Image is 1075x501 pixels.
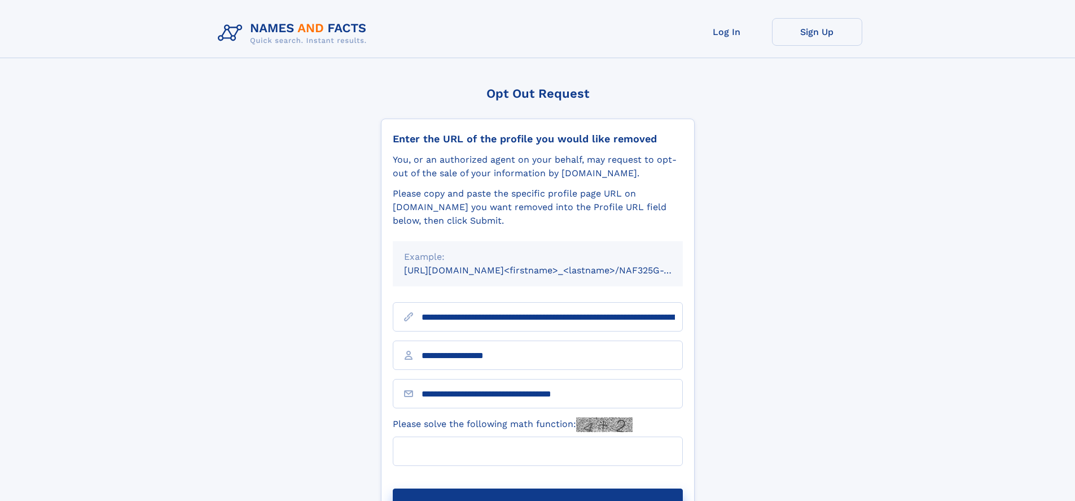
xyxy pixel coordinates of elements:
[393,417,633,432] label: Please solve the following math function:
[213,18,376,49] img: Logo Names and Facts
[381,86,695,101] div: Opt Out Request
[393,187,683,228] div: Please copy and paste the specific profile page URL on [DOMAIN_NAME] you want removed into the Pr...
[682,18,772,46] a: Log In
[772,18,862,46] a: Sign Up
[393,153,683,180] div: You, or an authorized agent on your behalf, may request to opt-out of the sale of your informatio...
[393,133,683,145] div: Enter the URL of the profile you would like removed
[404,265,704,276] small: [URL][DOMAIN_NAME]<firstname>_<lastname>/NAF325G-xxxxxxxx
[404,250,672,264] div: Example:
